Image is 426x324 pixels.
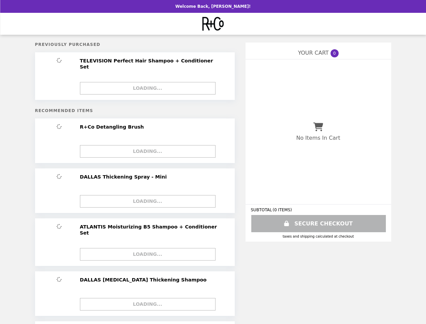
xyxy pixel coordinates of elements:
[298,50,329,56] span: YOUR CART
[80,277,209,283] h2: DALLAS [MEDICAL_DATA] Thickening Shampoo
[273,208,292,212] span: ( 0 ITEMS )
[175,4,251,9] p: Welcome Back, [PERSON_NAME]!
[80,58,225,70] h2: TELEVISION Perfect Hair Shampoo + Conditioner Set
[251,208,273,212] span: SUBTOTAL
[80,174,170,180] h2: DALLAS Thickening Spray - Mini
[202,17,224,31] img: Brand Logo
[35,42,235,47] h5: Previously Purchased
[296,135,340,141] p: No Items In Cart
[331,49,339,57] span: 0
[80,224,225,236] h2: ATLANTIS Moisturizing B5 Shampoo + Conditioner Set
[35,108,235,113] h5: Recommended Items
[80,124,147,130] h2: R+Co Detangling Brush
[251,235,386,238] div: Taxes and Shipping calculated at checkout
